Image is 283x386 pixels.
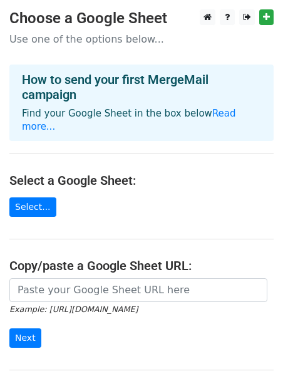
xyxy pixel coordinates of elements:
[9,328,41,348] input: Next
[22,107,261,133] p: Find your Google Sheet in the box below
[22,108,236,132] a: Read more...
[9,33,274,46] p: Use one of the options below...
[9,258,274,273] h4: Copy/paste a Google Sheet URL:
[9,305,138,314] small: Example: [URL][DOMAIN_NAME]
[9,197,56,217] a: Select...
[9,278,267,302] input: Paste your Google Sheet URL here
[9,173,274,188] h4: Select a Google Sheet:
[9,9,274,28] h3: Choose a Google Sheet
[22,72,261,102] h4: How to send your first MergeMail campaign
